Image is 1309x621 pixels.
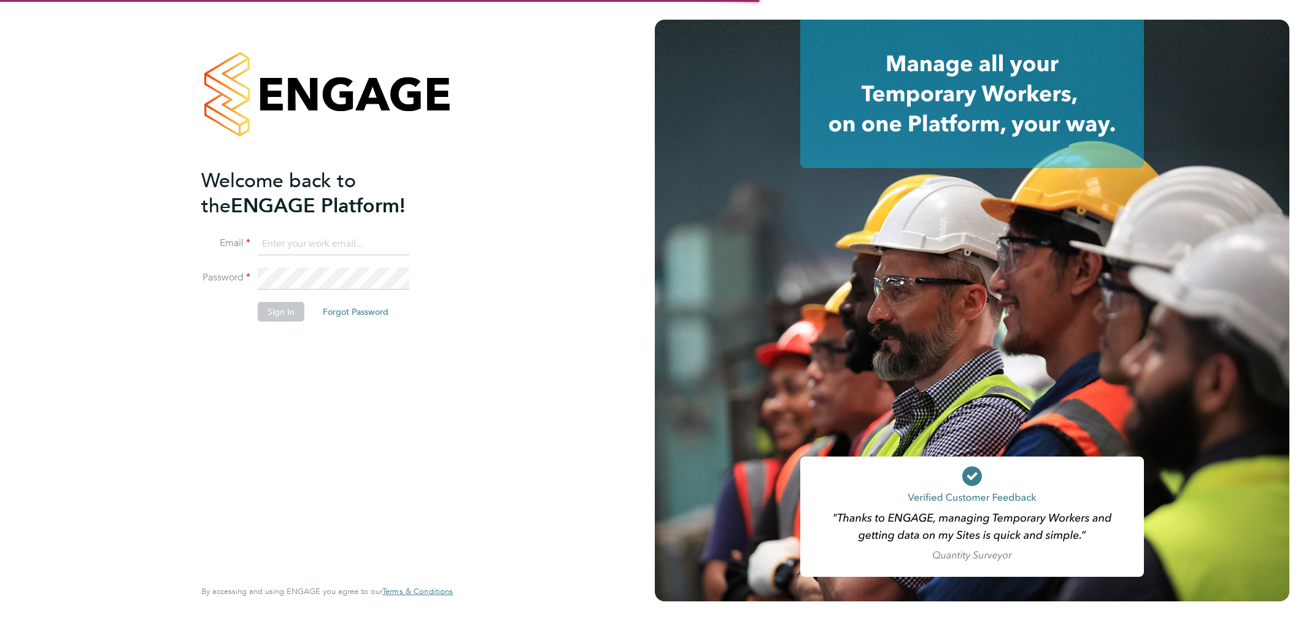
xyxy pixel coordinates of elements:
[258,302,304,322] button: Sign In
[382,586,453,596] span: Terms & Conditions
[201,169,356,218] span: Welcome back to the
[201,271,250,284] label: Password
[258,233,409,255] input: Enter your work email...
[201,586,453,596] span: By accessing and using ENGAGE you agree to our
[201,168,441,218] h2: ENGAGE Platform!
[382,587,453,596] a: Terms & Conditions
[201,237,250,250] label: Email
[313,302,398,322] button: Forgot Password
